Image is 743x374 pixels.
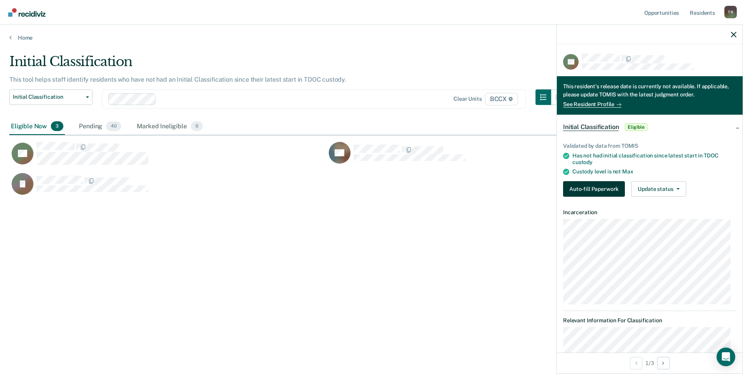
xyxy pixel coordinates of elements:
a: See Resident Profile [563,101,621,108]
div: 1 / 3 [557,353,743,373]
span: Max [622,168,633,175]
div: CaseloadOpportunityCell-00566211 [326,142,644,173]
button: Auto-fill Paperwork [563,181,625,197]
div: Marked Ineligible [135,118,204,135]
div: Clear units [453,96,482,102]
div: T R [724,6,737,18]
p: This tool helps staff identify residents who have not had an Initial Classification since their l... [9,76,346,83]
dt: Incarceration [563,209,736,216]
span: BCCX [485,93,518,105]
a: Home [9,34,734,41]
div: Validated by data from TOMIS [563,143,736,149]
div: Custody level is not [572,168,736,175]
span: Initial Classification [563,123,619,131]
div: Initial Classification [9,54,567,76]
div: This resident's release date is currently not available. If applicable, please update TOMIS with ... [563,82,736,100]
button: Update status [631,181,686,197]
div: Has not had initial classification since latest start in TDOC [572,152,736,166]
dt: Relevant Information For Classification [563,317,736,324]
span: 40 [106,121,121,131]
span: Eligible [625,123,647,131]
div: Eligible Now [9,118,65,135]
div: Open Intercom Messenger [717,348,735,366]
div: CaseloadOpportunityCell-00296583 [9,173,326,204]
img: Recidiviz [8,8,45,17]
span: 0 [191,121,203,131]
span: Initial Classification [13,94,83,100]
button: Profile dropdown button [724,6,737,18]
span: 3 [51,121,63,131]
a: Navigate to form link [563,181,628,197]
button: Next Opportunity [657,357,670,369]
div: Pending [77,118,123,135]
div: CaseloadOpportunityCell-00545137 [9,142,326,173]
div: Initial ClassificationEligible [557,115,743,140]
span: custody [572,159,593,165]
button: Previous Opportunity [630,357,642,369]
